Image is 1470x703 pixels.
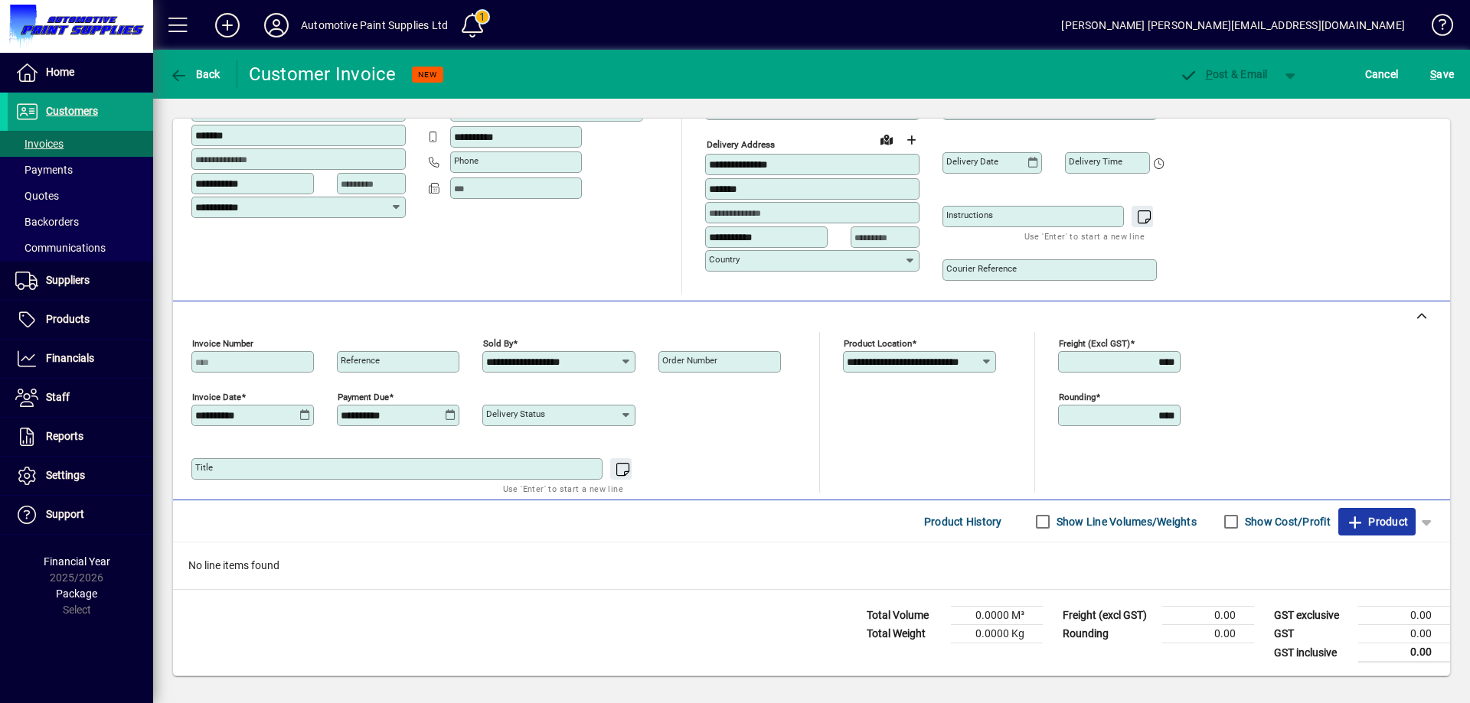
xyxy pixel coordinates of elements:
[15,242,106,254] span: Communications
[1162,625,1254,643] td: 0.00
[46,352,94,364] span: Financials
[252,11,301,39] button: Profile
[874,127,899,151] a: View on map
[46,430,83,442] span: Reports
[1059,392,1096,402] mat-label: Rounding
[1053,514,1197,529] label: Show Line Volumes/Weights
[924,509,1002,534] span: Product History
[192,338,253,349] mat-label: Invoice number
[951,625,1043,643] td: 0.0000 Kg
[1430,62,1454,86] span: ave
[338,392,389,402] mat-label: Payment due
[8,262,153,300] a: Suppliers
[153,60,237,88] app-page-header-button: Back
[918,508,1008,535] button: Product History
[951,607,1043,625] td: 0.0000 M³
[8,131,153,157] a: Invoices
[8,157,153,183] a: Payments
[1024,227,1145,245] mat-hint: Use 'Enter' to start a new line
[203,11,252,39] button: Add
[15,216,79,228] span: Backorders
[1179,68,1268,80] span: ost & Email
[1420,3,1451,53] a: Knowledge Base
[8,209,153,235] a: Backorders
[1171,60,1276,88] button: Post & Email
[46,391,70,403] span: Staff
[173,542,1450,589] div: No line items found
[46,66,74,78] span: Home
[1338,508,1416,535] button: Product
[1206,68,1213,80] span: P
[195,462,213,473] mat-label: Title
[15,190,59,202] span: Quotes
[946,263,1017,274] mat-label: Courier Reference
[1069,156,1122,167] mat-label: Delivery time
[1162,607,1254,625] td: 0.00
[859,607,951,625] td: Total Volume
[169,68,220,80] span: Back
[192,392,241,402] mat-label: Invoice date
[1061,13,1405,37] div: [PERSON_NAME] [PERSON_NAME][EMAIL_ADDRESS][DOMAIN_NAME]
[8,379,153,417] a: Staff
[1055,625,1162,643] td: Rounding
[483,338,513,349] mat-label: Sold by
[15,164,73,176] span: Payments
[1266,643,1358,662] td: GST inclusive
[1358,607,1450,625] td: 0.00
[1430,68,1436,80] span: S
[1242,514,1331,529] label: Show Cost/Profit
[1266,625,1358,643] td: GST
[1358,625,1450,643] td: 0.00
[8,301,153,339] a: Products
[301,13,448,37] div: Automotive Paint Supplies Ltd
[8,418,153,456] a: Reports
[44,555,110,568] span: Financial Year
[1426,60,1458,88] button: Save
[46,508,84,520] span: Support
[899,128,923,152] button: Choose address
[8,496,153,534] a: Support
[486,408,545,419] mat-label: Delivery status
[709,254,740,265] mat-label: Country
[8,235,153,261] a: Communications
[1266,607,1358,625] td: GST exclusive
[946,156,998,167] mat-label: Delivery date
[46,105,98,117] span: Customers
[1346,509,1408,534] span: Product
[418,70,437,80] span: NEW
[662,355,717,366] mat-label: Order number
[503,480,623,497] mat-hint: Use 'Enter' to start a new line
[8,340,153,378] a: Financials
[8,183,153,209] a: Quotes
[1059,338,1130,349] mat-label: Freight (excl GST)
[46,274,90,286] span: Suppliers
[341,355,380,366] mat-label: Reference
[8,54,153,92] a: Home
[1361,60,1403,88] button: Cancel
[46,313,90,325] span: Products
[15,138,64,150] span: Invoices
[249,62,397,86] div: Customer Invoice
[1365,62,1399,86] span: Cancel
[1358,643,1450,662] td: 0.00
[46,469,85,481] span: Settings
[165,60,224,88] button: Back
[8,457,153,495] a: Settings
[844,338,912,349] mat-label: Product location
[1055,607,1162,625] td: Freight (excl GST)
[454,155,479,166] mat-label: Phone
[859,625,951,643] td: Total Weight
[56,587,97,600] span: Package
[946,210,993,220] mat-label: Instructions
